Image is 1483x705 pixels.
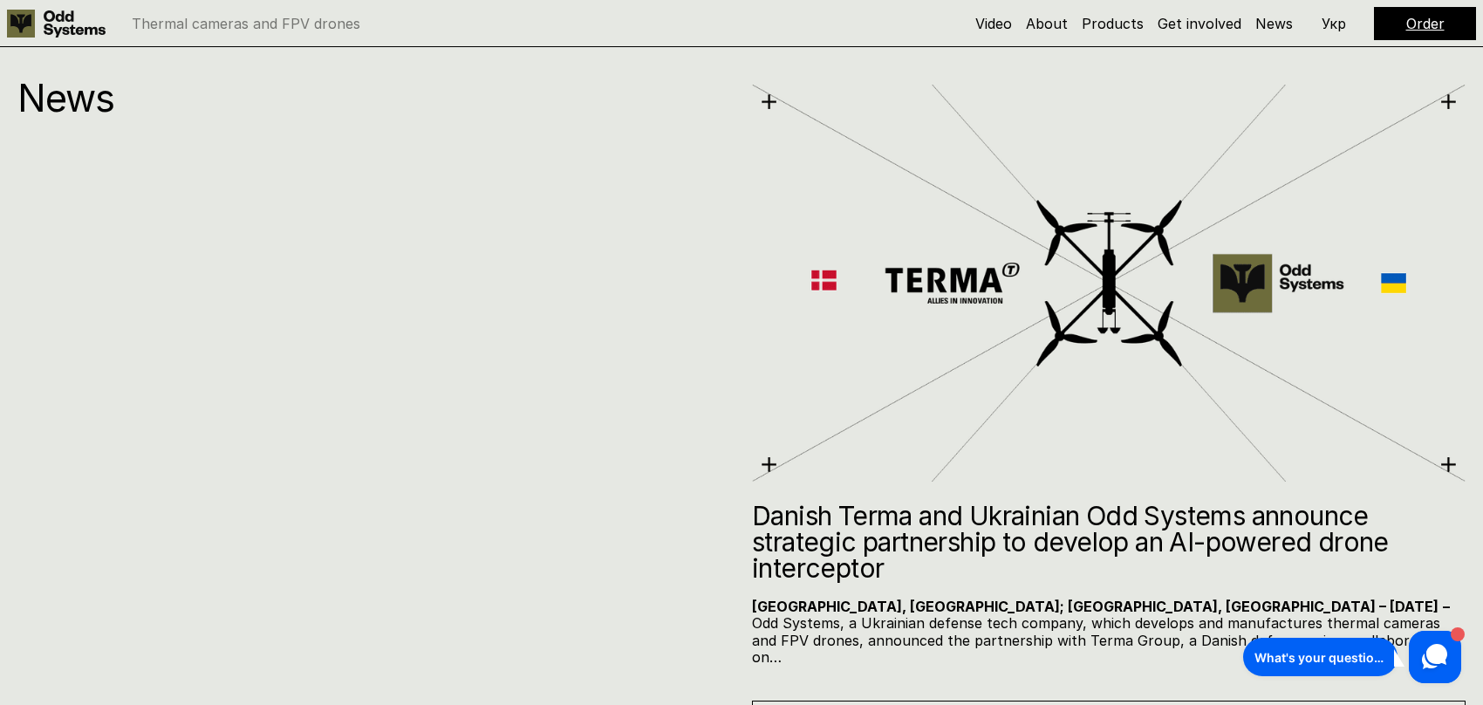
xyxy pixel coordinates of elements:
a: Video [975,15,1012,32]
p: Укр [1322,17,1346,31]
strong: – [1443,598,1450,615]
a: Products [1082,15,1144,32]
h2: Danish Terma and Ukrainian Odd Systems announce strategic partnership to develop an AI-powered dr... [752,503,1466,581]
a: Order [1406,15,1445,32]
p: Odd Systems, a Ukrainian defense tech company, which develops and manufactures thermal cameras an... [752,599,1466,666]
a: News [1255,15,1293,32]
a: About [1026,15,1068,32]
a: Get involved [1158,15,1241,32]
p: News [17,81,731,115]
p: Thermal cameras and FPV drones [132,17,360,31]
strong: [GEOGRAPHIC_DATA], [GEOGRAPHIC_DATA]; [GEOGRAPHIC_DATA], [GEOGRAPHIC_DATA] – [DATE] [752,598,1439,615]
iframe: HelpCrunch [1239,626,1466,688]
